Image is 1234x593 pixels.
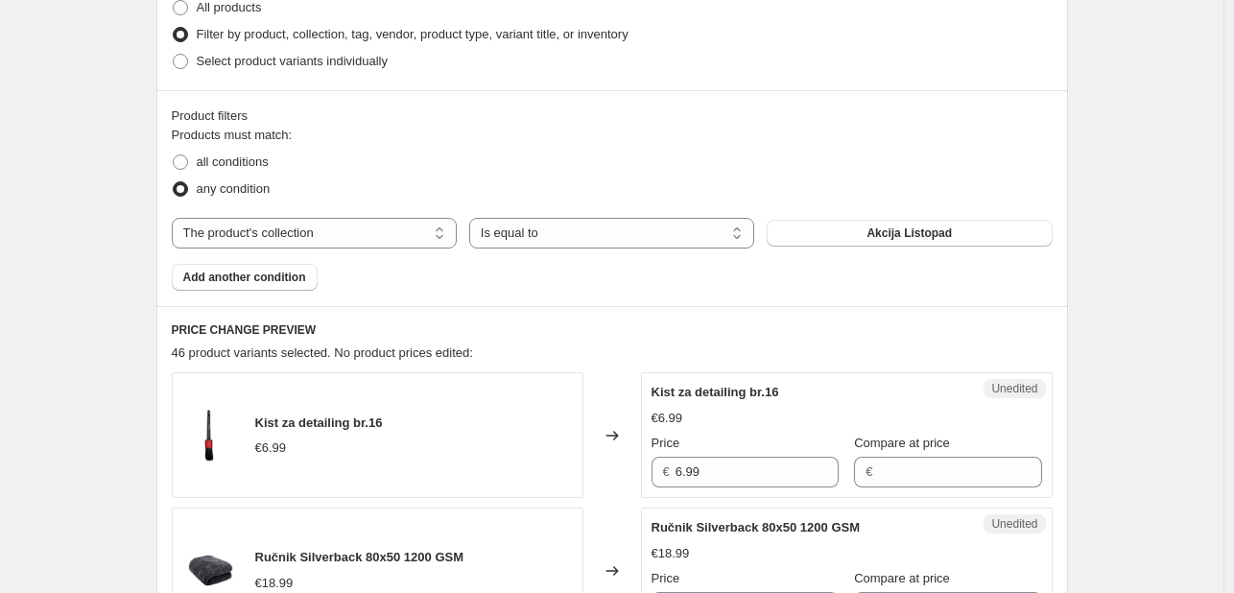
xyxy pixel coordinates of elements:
[197,54,388,68] span: Select product variants individually
[197,27,629,41] span: Filter by product, collection, tag, vendor, product type, variant title, or inventory
[652,436,680,450] span: Price
[866,464,872,479] span: €
[767,220,1052,247] button: Akcija Listopad
[663,464,670,479] span: €
[255,550,464,564] span: Ručnik Silverback 80x50 1200 GSM
[197,154,269,169] span: all conditions
[991,516,1037,532] span: Unedited
[652,571,680,585] span: Price
[866,225,952,241] span: Akcija Listopad
[854,571,950,585] span: Compare at price
[991,381,1037,396] span: Unedited
[172,107,1053,126] div: Product filters
[255,574,294,593] div: €18.99
[172,345,473,360] span: 46 product variants selected. No product prices edited:
[172,322,1053,338] h6: PRICE CHANGE PREVIEW
[255,439,287,458] div: €6.99
[652,520,861,534] span: Ručnik Silverback 80x50 1200 GSM
[182,407,240,464] img: Cetkazadetailingbr.16_80x.jpg
[172,264,318,291] button: Add another condition
[854,436,950,450] span: Compare at price
[255,415,383,430] span: Kist za detailing br.16
[652,385,779,399] span: Kist za detailing br.16
[652,544,690,563] div: €18.99
[652,409,683,428] div: €6.99
[183,270,306,285] span: Add another condition
[172,128,293,142] span: Products must match:
[197,181,271,196] span: any condition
